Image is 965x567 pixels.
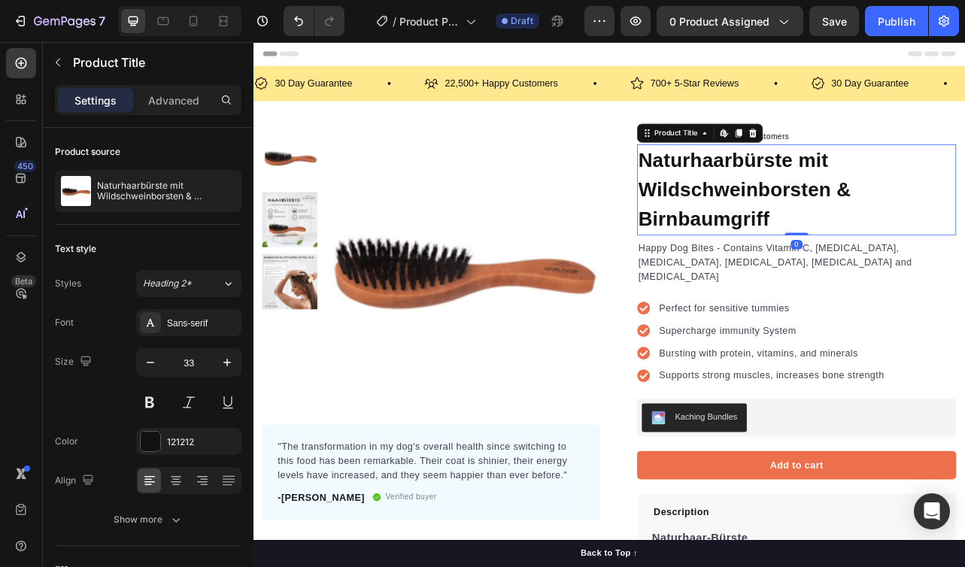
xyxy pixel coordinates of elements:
div: Color [55,435,78,448]
button: 0 product assigned [657,6,803,36]
p: Happy Dog Bites - Contains Vitamin C, [MEDICAL_DATA], [MEDICAL_DATA], [MEDICAL_DATA], [MEDICAL_DA... [488,253,890,307]
div: Sans-serif [167,317,238,330]
button: Heading 2* [136,270,241,297]
div: 121212 [167,435,238,449]
img: product feature img [61,176,91,206]
div: Open Intercom Messenger [914,493,950,529]
p: Product Title [73,53,235,71]
p: "The transformation in my dog's overall health since switching to this food has been remarkable. ... [31,505,420,559]
div: Show more [114,512,184,527]
div: Publish [878,14,915,29]
h1: Naturhaarbürste mit Wildschweinborsten & Birnbaumgriff [487,130,891,245]
button: 7 [6,6,112,36]
p: Naturhaarbürste mit Wildschweinborsten & Birnbaumgriff [97,180,235,202]
div: Font [55,316,74,329]
div: Product Title [505,109,566,123]
div: Undo/Redo [284,6,344,36]
div: 450 [14,160,36,172]
div: Text style [55,242,96,256]
span: Save [822,15,847,28]
button: Publish [865,6,928,36]
iframe: Design area [253,42,965,567]
p: Perfect for sensitive tummies [514,329,800,347]
span: Draft [511,14,533,28]
p: 7 [99,12,105,30]
div: Styles [55,277,81,290]
img: KachingBundles.png [505,468,523,486]
button: Show more [55,506,241,533]
div: Beta [11,275,36,287]
span: / [393,14,396,29]
div: Kaching Bundles [535,468,614,484]
div: Product source [55,145,120,159]
span: Heading 2* [143,277,192,290]
div: Align [55,471,97,491]
div: Size [55,352,95,372]
p: Advanced [148,92,199,108]
p: Bursting with protein, vitamins, and minerals [514,386,800,404]
button: Kaching Bundles [493,459,626,495]
div: Add to cart [655,528,723,546]
p: Supports strong muscles, increases bone strength [514,414,800,432]
button: Save [809,6,859,36]
p: 700+ 5-Star Reviews [504,42,616,64]
p: 30 Day Guarantee [733,42,832,64]
span: Product Page - [DATE] 10:17:57 [399,14,460,29]
div: 0 [681,251,696,263]
span: 0 product assigned [669,14,769,29]
button: Add to cart [487,519,891,555]
p: Settings [74,92,117,108]
p: Supercharge immunity System [514,357,800,375]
